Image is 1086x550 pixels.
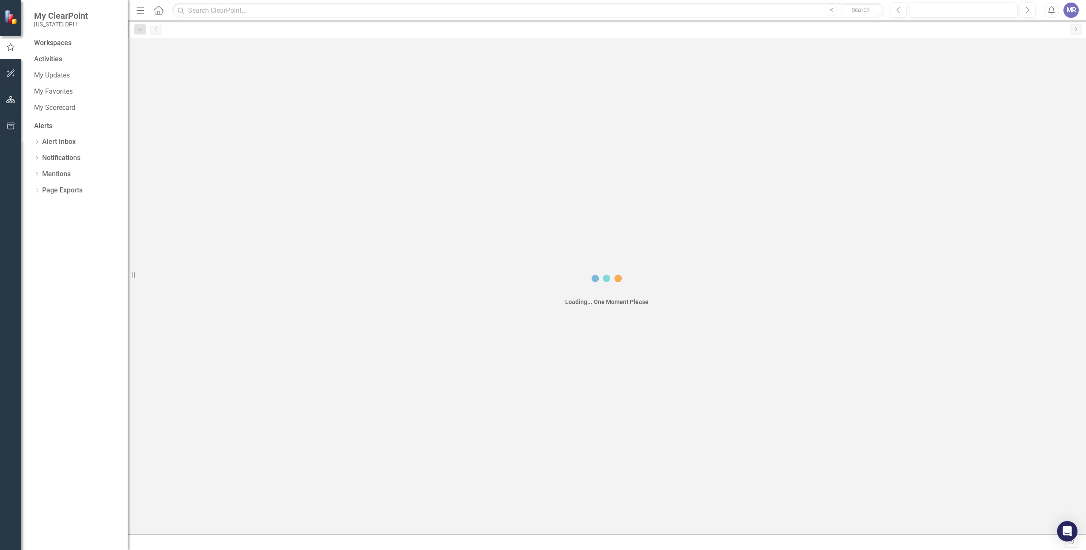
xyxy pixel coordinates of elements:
a: Alert Inbox [42,137,76,147]
a: Page Exports [42,186,83,195]
a: Notifications [42,153,80,163]
button: MR [1063,3,1079,18]
div: Workspaces [34,38,71,48]
div: Open Intercom Messenger [1057,521,1077,541]
div: Alerts [34,121,119,131]
span: My ClearPoint [34,11,88,21]
a: My Favorites [34,87,119,97]
div: Activities [34,54,119,64]
div: Loading... One Moment Please [565,298,649,306]
button: Search [840,4,882,16]
input: Search ClearPoint... [172,3,884,18]
a: Mentions [42,169,71,179]
a: My Scorecard [34,103,119,113]
small: [US_STATE] DPH [34,21,88,28]
a: My Updates [34,71,119,80]
span: Search [852,6,870,13]
img: ClearPoint Strategy [4,10,19,25]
